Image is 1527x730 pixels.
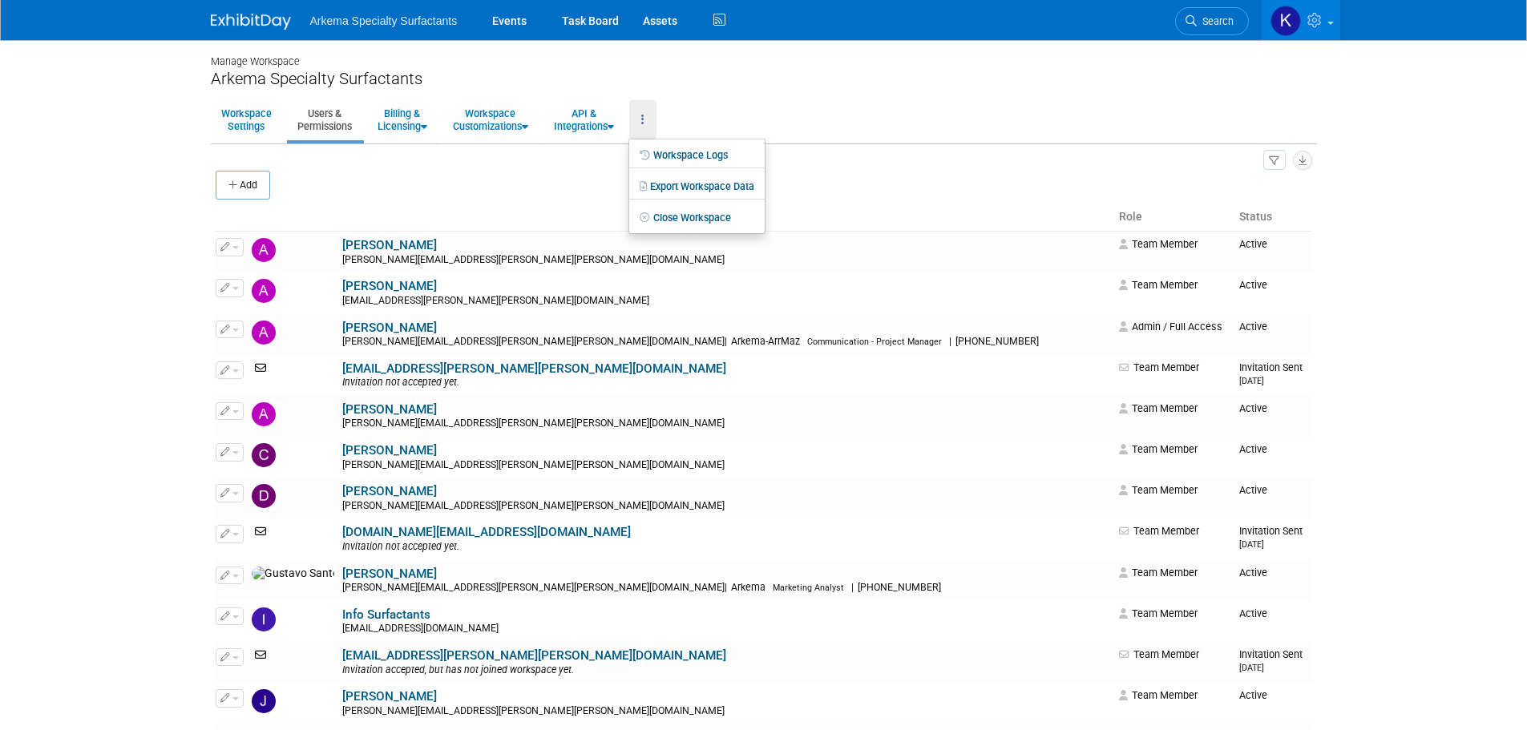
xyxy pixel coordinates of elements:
[342,321,437,335] a: [PERSON_NAME]
[252,443,276,467] img: Christina Konecki
[1239,361,1303,386] span: Invitation Sent
[252,279,276,303] img: Ally Glover
[1119,279,1198,291] span: Team Member
[211,14,291,30] img: ExhibitDay
[949,336,951,347] span: |
[1119,321,1222,333] span: Admin / Full Access
[442,100,539,139] a: WorkspaceCustomizations
[252,567,334,581] img: Gustavo Santos
[1119,484,1198,496] span: Team Member
[1119,689,1198,701] span: Team Member
[367,100,438,139] a: Billing &Licensing
[807,337,942,347] span: Communication - Project Manager
[725,582,727,593] span: |
[1119,443,1198,455] span: Team Member
[1119,648,1199,660] span: Team Member
[854,582,946,593] span: [PHONE_NUMBER]
[1119,607,1198,619] span: Team Member
[342,500,1109,513] div: [PERSON_NAME][EMAIL_ADDRESS][PERSON_NAME][PERSON_NAME][DOMAIN_NAME]
[342,567,437,581] a: [PERSON_NAME]
[1239,402,1267,414] span: Active
[211,40,1317,69] div: Manage Workspace
[342,623,1109,635] div: [EMAIL_ADDRESS][DOMAIN_NAME]
[1233,204,1311,231] th: Status
[1239,238,1267,250] span: Active
[342,689,437,704] a: [PERSON_NAME]
[342,238,437,252] a: [PERSON_NAME]
[1175,7,1249,35] a: Search
[216,171,270,200] button: Add
[1239,567,1267,579] span: Active
[1239,607,1267,619] span: Active
[342,417,1109,430] div: [PERSON_NAME][EMAIL_ADDRESS][PERSON_NAME][PERSON_NAME][DOMAIN_NAME]
[1119,238,1198,250] span: Team Member
[342,402,437,417] a: [PERSON_NAME]
[543,100,624,139] a: API &Integrations
[342,295,1109,308] div: [EMAIL_ADDRESS][PERSON_NAME][PERSON_NAME][DOMAIN_NAME]
[252,238,276,262] img: Aldo Sousa
[951,336,1044,347] span: [PHONE_NUMBER]
[1197,15,1234,27] span: Search
[1113,204,1233,231] th: Role
[1270,6,1301,36] img: Kayla Parker
[342,459,1109,472] div: [PERSON_NAME][EMAIL_ADDRESS][PERSON_NAME][PERSON_NAME][DOMAIN_NAME]
[1239,376,1264,386] small: [DATE]
[342,582,1109,595] div: [PERSON_NAME][EMAIL_ADDRESS][PERSON_NAME][PERSON_NAME][DOMAIN_NAME]
[1119,361,1199,373] span: Team Member
[211,100,282,139] a: WorkspaceSettings
[342,279,437,293] a: [PERSON_NAME]
[310,14,458,27] span: Arkema Specialty Surfactants
[342,361,726,376] a: [EMAIL_ADDRESS][PERSON_NAME][PERSON_NAME][DOMAIN_NAME]
[342,336,1109,349] div: [PERSON_NAME][EMAIL_ADDRESS][PERSON_NAME][PERSON_NAME][DOMAIN_NAME]
[342,607,430,622] a: Info Surfactants
[342,484,437,498] a: [PERSON_NAME]
[1239,443,1267,455] span: Active
[1239,689,1267,701] span: Active
[342,705,1109,718] div: [PERSON_NAME][EMAIL_ADDRESS][PERSON_NAME][PERSON_NAME][DOMAIN_NAME]
[342,525,631,539] a: [DOMAIN_NAME][EMAIL_ADDRESS][DOMAIN_NAME]
[287,100,362,139] a: Users &Permissions
[1239,279,1267,291] span: Active
[629,175,765,199] a: Export Workspace Data
[1239,648,1303,673] span: Invitation Sent
[1239,663,1264,673] small: [DATE]
[211,69,1317,89] div: Arkema Specialty Surfactants
[725,336,727,347] span: |
[342,254,1109,267] div: [PERSON_NAME][EMAIL_ADDRESS][PERSON_NAME][PERSON_NAME][DOMAIN_NAME]
[252,607,276,631] img: Info Surfactants
[342,443,437,458] a: [PERSON_NAME]
[1119,567,1198,579] span: Team Member
[252,484,276,508] img: Diane Stepanic
[252,321,276,345] img: Amanda Pyatt
[342,377,1109,389] div: Invitation not accepted yet.
[252,689,276,713] img: Jennifer Sabbagh
[773,583,844,593] span: Marketing Analyst
[1239,539,1264,550] small: [DATE]
[1119,402,1198,414] span: Team Member
[342,541,1109,554] div: Invitation not accepted yet.
[1119,525,1199,537] span: Team Member
[629,206,765,230] a: Close Workspace
[727,336,805,347] span: Arkema-ArrMaz
[1239,321,1267,333] span: Active
[1239,525,1303,550] span: Invitation Sent
[727,582,770,593] span: Arkema
[851,582,854,593] span: |
[629,143,765,167] a: Workspace Logs
[342,648,726,663] a: [EMAIL_ADDRESS][PERSON_NAME][PERSON_NAME][DOMAIN_NAME]
[342,664,1109,677] div: Invitation accepted, but has not joined workspace yet.
[1239,484,1267,496] span: Active
[252,402,276,426] img: arthur latorre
